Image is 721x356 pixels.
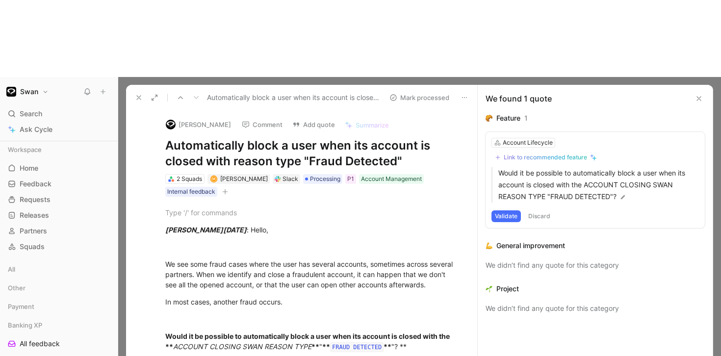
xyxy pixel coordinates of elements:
div: Other [4,280,114,298]
div: : Hello, [165,225,459,235]
span: Search [20,108,42,120]
div: Project [496,283,519,295]
div: Feature [496,112,520,124]
div: Workspace [4,142,114,157]
div: We see some fraud cases where the user has several accounts, sometimes across several partners. W... [165,259,459,290]
h1: Automatically block a user when its account is closed with reason type "Fraud Detected" [165,138,459,169]
span: Feedback [20,179,51,189]
div: Internal feedback [167,187,215,197]
div: 2 Squads [177,174,202,184]
button: Mark processed [385,91,454,104]
span: Partners [20,226,47,236]
span: Automatically block a user when its account is closed with reason type "Fraud Detected" [207,92,381,103]
span: Squads [20,242,45,252]
button: Discard [525,210,554,222]
div: Link to recommended feature [504,153,587,161]
img: 🌱 [486,285,492,292]
button: Add quote [288,118,339,131]
span: Requests [20,195,51,204]
img: pen.svg [619,194,626,201]
div: In most cases, another fraud occurs. [165,297,459,307]
a: Feedback [4,177,114,191]
div: Payment [4,299,114,314]
div: Search [4,106,114,121]
h1: Swan [20,87,38,96]
em: ACCOUNT CLOSING SWAN REASON TYPE [173,342,311,351]
button: Validate [491,210,521,222]
img: 🥐 [486,115,492,122]
span: All feedback [20,339,60,349]
div: P1 [347,174,354,184]
span: Home [20,163,38,173]
span: Summarize [356,121,389,129]
div: Payment [4,299,114,317]
span: Releases [20,210,49,220]
span: Payment [8,302,34,311]
span: Other [8,283,26,293]
div: 1 [524,112,528,124]
div: Processing [303,174,342,184]
div: Banking XP [4,318,114,332]
button: Summarize [340,118,393,132]
a: Ask Cycle [4,122,114,137]
div: General improvement [496,240,565,252]
span: [PERSON_NAME] [220,175,268,182]
button: logo[PERSON_NAME] [161,117,235,132]
div: M [211,176,216,181]
button: SwanSwan [4,85,51,99]
img: 💪 [486,242,492,249]
div: Account Management [361,174,422,184]
a: Releases [4,208,114,223]
div: We didn’t find any quote for this category [486,259,705,271]
img: logo [166,120,176,129]
code: FRAUD DETECTED [330,342,384,352]
div: Other [4,280,114,295]
div: All [4,262,114,280]
a: Home [4,161,114,176]
a: Requests [4,192,114,207]
span: Banking XP [8,320,42,330]
a: Squads [4,239,114,254]
span: Ask Cycle [20,124,52,135]
div: Slack [283,174,298,184]
div: All [4,262,114,277]
span: Processing [310,174,340,184]
p: Would it be possible to automatically block a user when its account is closed with the ACCOUNT CL... [498,167,699,203]
a: All feedback [4,336,114,351]
a: Partners [4,224,114,238]
strong: Would it be possible to automatically block a user when its account is closed with the ** [165,332,451,351]
div: We found 1 quote [486,93,552,104]
span: All [8,264,15,274]
div: We didn’t find any quote for this category [486,303,705,314]
button: Comment [237,118,287,131]
div: Account Lifecycle [503,138,553,148]
em: [PERSON_NAME][DATE] [165,226,247,234]
img: Swan [6,87,16,97]
span: Workspace [8,145,42,154]
button: Link to recommended feature [491,152,600,163]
